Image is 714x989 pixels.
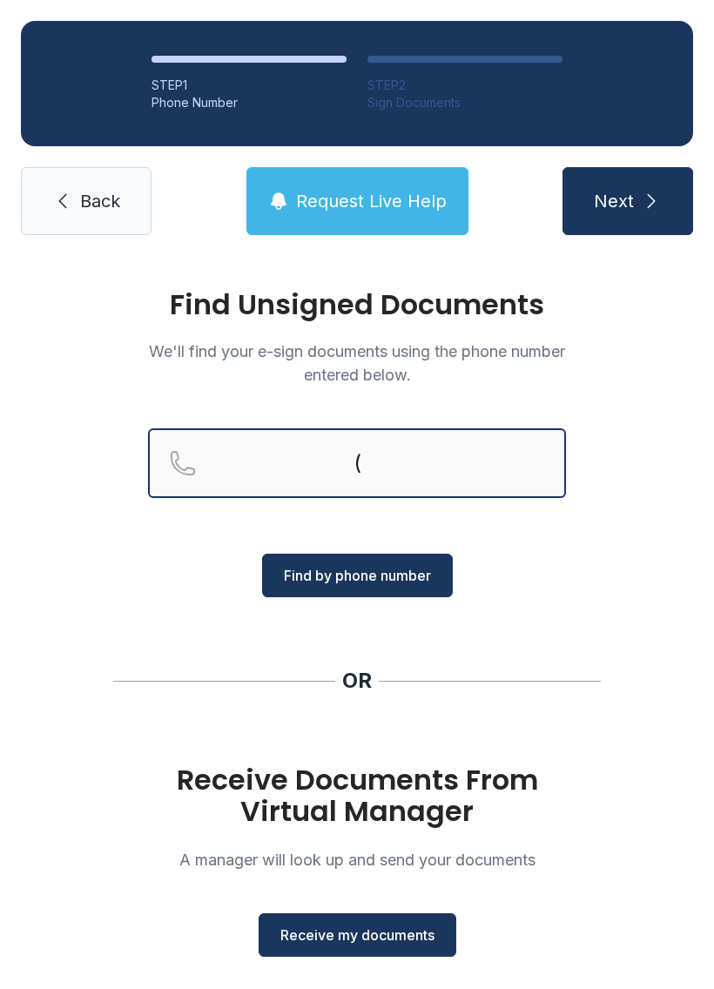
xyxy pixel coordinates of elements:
[148,291,566,319] h1: Find Unsigned Documents
[148,764,566,827] h1: Receive Documents From Virtual Manager
[148,848,566,871] p: A manager will look up and send your documents
[280,925,434,945] span: Receive my documents
[367,77,562,94] div: STEP 2
[284,565,431,586] span: Find by phone number
[594,189,634,213] span: Next
[148,428,566,498] input: Reservation phone number
[152,94,347,111] div: Phone Number
[148,340,566,387] p: We'll find your e-sign documents using the phone number entered below.
[367,94,562,111] div: Sign Documents
[296,189,447,213] span: Request Live Help
[342,667,372,695] div: OR
[152,77,347,94] div: STEP 1
[80,189,120,213] span: Back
